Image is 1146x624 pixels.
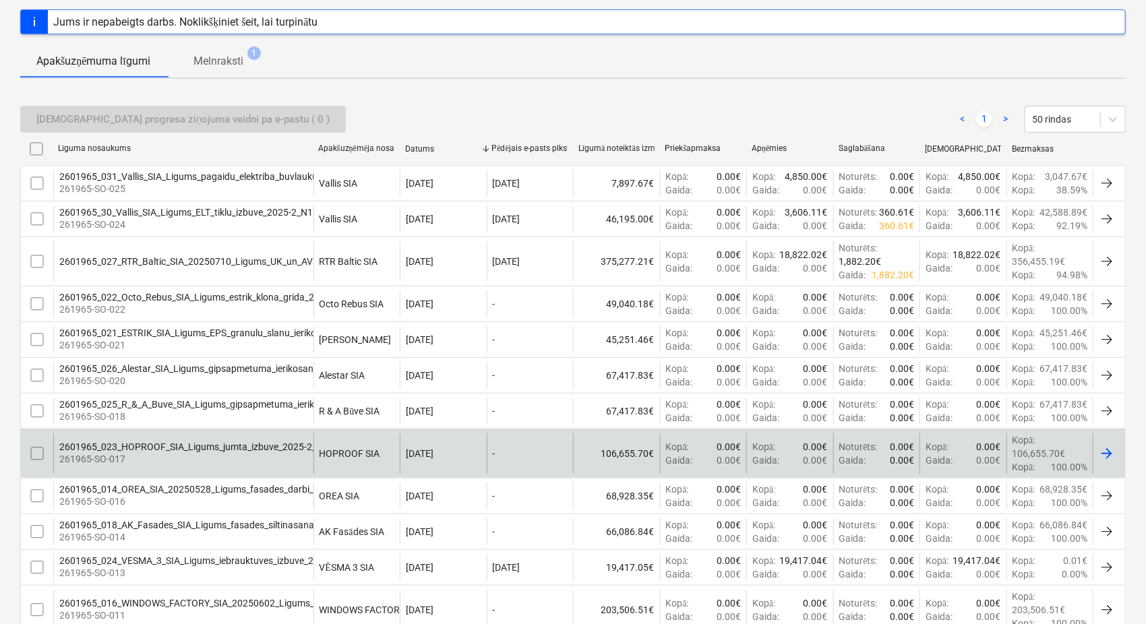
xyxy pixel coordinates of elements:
[406,370,433,381] div: [DATE]
[959,170,1001,183] p: 4,850.00€
[1013,241,1035,255] p: Kopā :
[839,241,878,255] p: Noturēts :
[804,518,828,532] p: 0.00€
[59,374,438,387] p: 261965-SO-020
[666,411,693,425] p: Gaida :
[320,526,384,538] div: AK Fasādes SIA
[977,375,1001,389] p: 0.00€
[752,340,779,353] p: Gaida :
[59,207,341,218] div: 2601965_30_Vallis_SIA_Ligums_ELT_tiklu_izbuve_2025-2_N17A.pdf
[493,178,520,189] div: [DATE]
[573,398,660,425] div: 67,417.83€
[890,398,914,411] p: 0.00€
[977,219,1001,232] p: 0.00€
[804,362,828,375] p: 0.00€
[59,495,392,508] p: 261965-SO-016
[839,255,882,268] p: 1,882.20€
[752,304,779,317] p: Gaida :
[890,304,914,317] p: 0.00€
[493,299,495,309] div: -
[926,482,948,496] p: Kopā :
[493,334,495,345] div: -
[752,375,779,389] p: Gaida :
[804,304,828,317] p: 0.00€
[977,440,1001,454] p: 0.00€
[405,144,481,154] div: Datums
[780,248,828,261] p: 18,822.02€
[573,554,660,581] div: 19,417.05€
[59,218,341,231] p: 261965-SO-024
[839,170,878,183] p: Noturēts :
[1063,554,1087,567] p: 0.01€
[804,411,828,425] p: 0.00€
[926,261,953,275] p: Gaida :
[666,248,689,261] p: Kopā :
[890,375,914,389] p: 0.00€
[839,206,878,219] p: Noturēts :
[977,398,1001,411] p: 0.00€
[59,441,357,452] div: 2601965_023_HOPROOF_SIA_Ligums_jumta_izbuve_2025-2_N17A.pdf
[839,340,866,353] p: Gaida :
[573,433,660,474] div: 106,655.70€
[1013,411,1035,425] p: Kopā :
[804,340,828,353] p: 0.00€
[839,183,866,197] p: Gaida :
[1013,362,1035,375] p: Kopā :
[717,554,741,567] p: 0.00€
[717,496,741,509] p: 0.00€
[493,214,520,224] div: [DATE]
[1039,518,1087,532] p: 66,086.84€
[839,219,866,232] p: Gaida :
[890,482,914,496] p: 0.00€
[839,567,866,581] p: Gaida :
[717,518,741,532] p: 0.00€
[839,532,866,545] p: Gaida :
[804,261,828,275] p: 0.00€
[998,111,1014,127] a: Next page
[804,183,828,197] p: 0.00€
[977,518,1001,532] p: 0.00€
[890,290,914,304] p: 0.00€
[1013,460,1035,474] p: Kopā :
[890,183,914,197] p: 0.00€
[320,299,384,309] div: Octo Rebus SIA
[406,256,433,267] div: [DATE]
[717,567,741,581] p: 0.00€
[573,482,660,509] div: 68,928.35€
[665,144,742,154] div: Priekšapmaksa
[752,482,775,496] p: Kopā :
[59,256,460,267] div: 2601965_027_RTR_Baltic_SIA_20250710_Ligums_UK_un_AVK_A_tiklu_izbuve_2025-2_N17A.pdf
[59,182,417,195] p: 261965-SO-025
[890,554,914,567] p: 0.00€
[320,178,358,189] div: Vallis SIA
[890,454,914,467] p: 0.00€
[36,53,150,69] p: Apakšuzņēmuma līgumi
[666,183,693,197] p: Gaida :
[1051,304,1087,317] p: 100.00%
[573,518,660,545] div: 66,086.84€
[839,290,878,304] p: Noturēts :
[839,326,878,340] p: Noturēts :
[59,530,449,544] p: 261965-SO-014
[890,362,914,375] p: 0.00€
[890,340,914,353] p: 0.00€
[406,214,433,224] div: [DATE]
[752,183,779,197] p: Gaida :
[666,567,693,581] p: Gaida :
[1045,170,1087,183] p: 3,047.67€
[752,440,775,454] p: Kopā :
[804,398,828,411] p: 0.00€
[926,144,1002,154] div: [DEMOGRAPHIC_DATA] izmaksas
[926,454,953,467] p: Gaida :
[666,304,693,317] p: Gaida :
[839,398,878,411] p: Noturēts :
[804,532,828,545] p: 0.00€
[890,496,914,509] p: 0.00€
[1039,482,1087,496] p: 68,928.35€
[1013,398,1035,411] p: Kopā :
[406,562,433,573] div: [DATE]
[59,171,417,182] div: 2601965_031_Vallis_SIA_Ligums_pagaidu_elektriba_buvlaukumam_2025-2_N17A.pdf
[804,567,828,581] p: 0.00€
[573,206,660,232] div: 46,195.00€
[666,482,689,496] p: Kopā :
